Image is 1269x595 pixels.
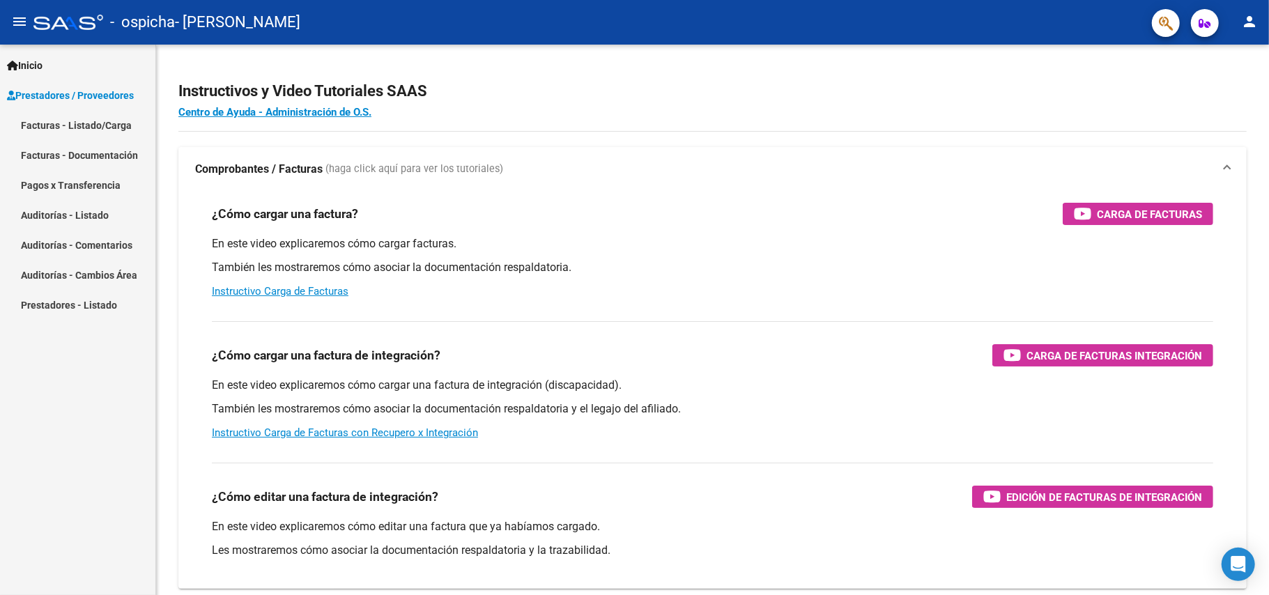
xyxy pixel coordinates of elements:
[212,487,438,507] h3: ¿Cómo editar una factura de integración?
[1222,548,1255,581] div: Open Intercom Messenger
[11,13,28,30] mat-icon: menu
[178,78,1247,105] h2: Instructivos y Video Tutoriales SAAS
[325,162,503,177] span: (haga click aquí para ver los tutoriales)
[110,7,175,38] span: - ospicha
[1063,203,1213,225] button: Carga de Facturas
[212,260,1213,275] p: También les mostraremos cómo asociar la documentación respaldatoria.
[212,543,1213,558] p: Les mostraremos cómo asociar la documentación respaldatoria y la trazabilidad.
[212,519,1213,534] p: En este video explicaremos cómo editar una factura que ya habíamos cargado.
[1026,347,1202,364] span: Carga de Facturas Integración
[7,58,43,73] span: Inicio
[212,236,1213,252] p: En este video explicaremos cómo cargar facturas.
[212,346,440,365] h3: ¿Cómo cargar una factura de integración?
[212,426,478,439] a: Instructivo Carga de Facturas con Recupero x Integración
[992,344,1213,366] button: Carga de Facturas Integración
[1241,13,1258,30] mat-icon: person
[7,88,134,103] span: Prestadores / Proveedores
[212,378,1213,393] p: En este video explicaremos cómo cargar una factura de integración (discapacidad).
[972,486,1213,508] button: Edición de Facturas de integración
[212,285,348,297] a: Instructivo Carga de Facturas
[195,162,323,177] strong: Comprobantes / Facturas
[178,192,1247,589] div: Comprobantes / Facturas (haga click aquí para ver los tutoriales)
[212,401,1213,417] p: También les mostraremos cómo asociar la documentación respaldatoria y el legajo del afiliado.
[178,106,371,118] a: Centro de Ayuda - Administración de O.S.
[178,147,1247,192] mat-expansion-panel-header: Comprobantes / Facturas (haga click aquí para ver los tutoriales)
[1097,206,1202,223] span: Carga de Facturas
[1006,488,1202,506] span: Edición de Facturas de integración
[212,204,358,224] h3: ¿Cómo cargar una factura?
[175,7,300,38] span: - [PERSON_NAME]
